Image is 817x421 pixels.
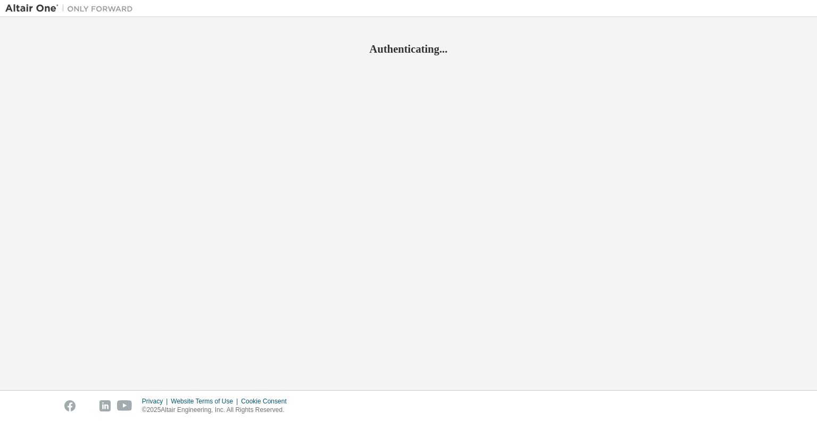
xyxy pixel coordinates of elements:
[5,3,138,14] img: Altair One
[5,42,812,56] h2: Authenticating...
[64,400,76,411] img: facebook.svg
[142,406,293,415] p: © 2025 Altair Engineering, Inc. All Rights Reserved.
[99,400,111,411] img: linkedin.svg
[117,400,132,411] img: youtube.svg
[142,397,171,406] div: Privacy
[241,397,293,406] div: Cookie Consent
[171,397,241,406] div: Website Terms of Use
